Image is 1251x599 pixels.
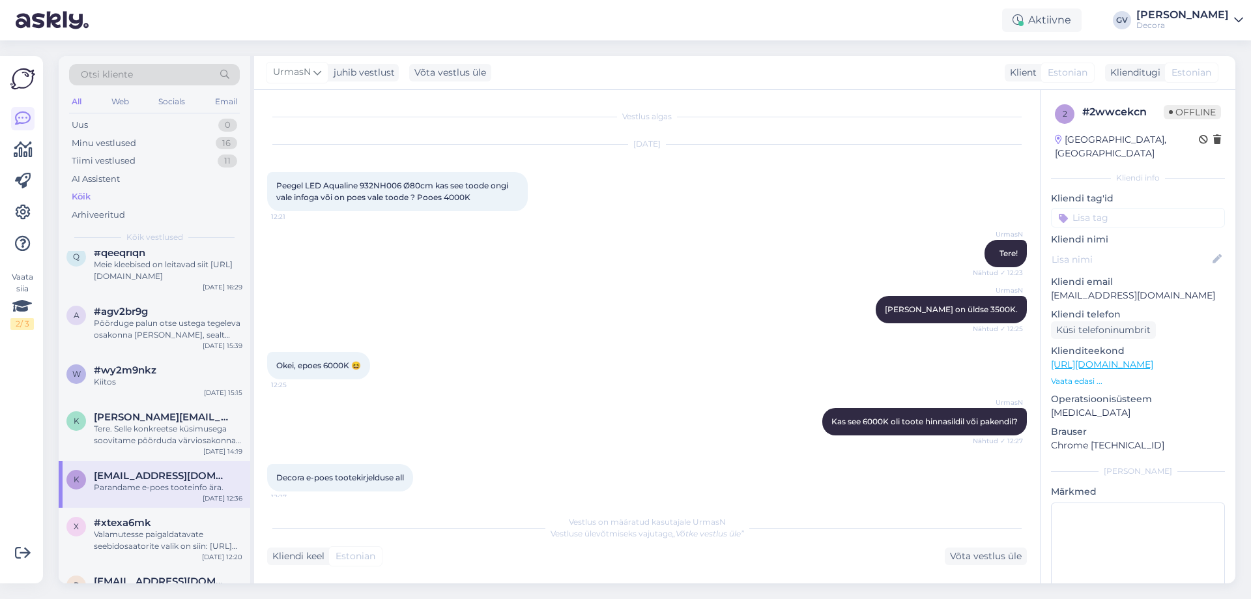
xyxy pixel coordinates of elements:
div: [PERSON_NAME] [1136,10,1229,20]
div: Kiitos [94,376,242,388]
span: Vestlus on määratud kasutajale UrmasN [569,517,726,527]
div: 16 [216,137,237,150]
span: w [72,369,81,379]
span: q [73,252,79,261]
span: 12:25 [271,380,320,390]
span: priit.nigola@gmail.com [94,576,229,587]
div: Tere. Selle konkreetse küsimusega soovitame pöörduda värviosakonna [PERSON_NAME] numbril 5383 066... [94,423,242,446]
span: Tere! [999,248,1018,258]
div: juhib vestlust [328,66,395,80]
span: UrmasN [974,285,1023,295]
div: Klient [1005,66,1037,80]
div: Arhiveeritud [72,209,125,222]
span: p [74,580,79,590]
div: [DATE] 15:15 [204,388,242,398]
img: Askly Logo [10,66,35,91]
div: Klienditugi [1105,66,1160,80]
span: Kõik vestlused [126,231,183,243]
p: Brauser [1051,425,1225,439]
span: 12:27 [271,492,320,502]
span: #wy2m9nkz [94,364,156,376]
div: Aktiivne [1002,8,1082,32]
span: #agv2br9g [94,306,148,317]
div: Tiimi vestlused [72,154,136,168]
span: [PERSON_NAME] on üldse 3500K. [885,304,1018,314]
span: Estonian [1048,66,1087,80]
span: kadijurisson@gmail.com [94,470,229,482]
div: Võta vestlus üle [945,548,1027,565]
span: k [74,475,79,484]
div: Meie kleebised on leitavad siit [URL][DOMAIN_NAME] [94,259,242,282]
span: Nähtud ✓ 12:23 [973,268,1023,278]
input: Lisa tag [1051,208,1225,227]
span: 2 [1063,109,1067,119]
div: Decora [1136,20,1229,31]
span: karin.harm63@gmail.com [94,411,229,423]
span: a [74,310,79,320]
div: Valamutesse paigaldatavate seebidosaatorite valik on siin: [URL][DOMAIN_NAME] [94,529,242,552]
div: [DATE] 12:36 [203,493,242,503]
p: [MEDICAL_DATA] [1051,406,1225,420]
div: Kõik [72,190,91,203]
span: Peegel LED Aqualine 932NH006 Ø80cm kas see toode ongi vale infoga või on poes vale toode ? Pooes ... [276,181,510,202]
div: Socials [156,93,188,110]
span: Otsi kliente [81,68,133,81]
div: [DATE] 14:19 [203,446,242,456]
p: Operatsioonisüsteem [1051,392,1225,406]
div: Web [109,93,132,110]
p: [EMAIL_ADDRESS][DOMAIN_NAME] [1051,289,1225,302]
span: x [74,521,79,531]
p: Märkmed [1051,485,1225,499]
span: Kas see 6000K oli toote hinnasildil või pakendil? [831,416,1018,426]
div: [GEOGRAPHIC_DATA], [GEOGRAPHIC_DATA] [1055,133,1199,160]
div: Pöörduge palun otse ustega tegeleva osakonna [PERSON_NAME], sealt osatakse soovitada, mis tooted ... [94,317,242,341]
i: „Võtke vestlus üle” [672,529,744,538]
div: Email [212,93,240,110]
span: Estonian [336,549,375,563]
div: [DATE] [267,138,1027,150]
div: All [69,93,84,110]
div: # 2wwcekcn [1082,104,1164,120]
a: [URL][DOMAIN_NAME] [1051,358,1153,370]
span: Offline [1164,105,1221,119]
div: 11 [218,154,237,168]
p: Kliendi nimi [1051,233,1225,246]
p: Kliendi email [1051,275,1225,289]
span: Nähtud ✓ 12:25 [973,324,1023,334]
span: UrmasN [974,398,1023,407]
span: Nähtud ✓ 12:27 [973,436,1023,446]
div: Võta vestlus üle [409,64,491,81]
div: [DATE] 15:39 [203,341,242,351]
p: Chrome [TECHNICAL_ID] [1051,439,1225,452]
p: Vaata edasi ... [1051,375,1225,387]
p: Kliendi telefon [1051,308,1225,321]
div: [DATE] 12:20 [202,552,242,562]
div: GV [1113,11,1131,29]
input: Lisa nimi [1052,252,1210,267]
div: [DATE] 16:29 [203,282,242,292]
span: UrmasN [974,229,1023,239]
div: [PERSON_NAME] [1051,465,1225,477]
span: Vestluse ülevõtmiseks vajutage [551,529,744,538]
span: #xtexa6mk [94,517,151,529]
div: Minu vestlused [72,137,136,150]
span: k [74,416,79,426]
div: 2 / 3 [10,318,34,330]
span: 12:21 [271,212,320,222]
div: Vaata siia [10,271,34,330]
span: #qeeqrlqn [94,247,145,259]
span: UrmasN [273,65,311,80]
p: Klienditeekond [1051,344,1225,358]
div: AI Assistent [72,173,120,186]
div: Parandame e-poes tooteinfo ära. [94,482,242,493]
a: [PERSON_NAME]Decora [1136,10,1243,31]
div: 0 [218,119,237,132]
span: Decora e-poes tootekirjelduse all [276,473,404,482]
div: Küsi telefoninumbrit [1051,321,1156,339]
span: Estonian [1172,66,1211,80]
div: Kliendi info [1051,172,1225,184]
p: Kliendi tag'id [1051,192,1225,205]
div: Uus [72,119,88,132]
div: Kliendi keel [267,549,324,563]
div: Vestlus algas [267,111,1027,123]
